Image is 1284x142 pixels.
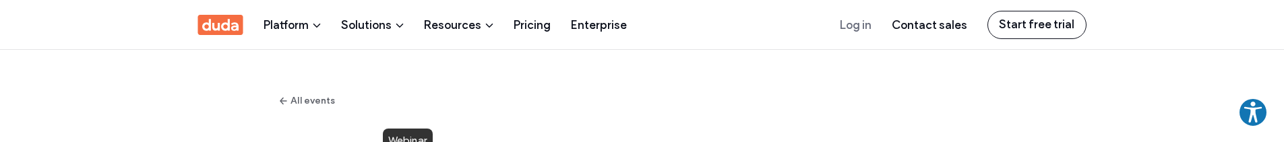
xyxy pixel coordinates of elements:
[892,1,967,48] a: Contact sales
[280,94,1004,108] a: All events
[987,11,1087,39] a: Start free trial
[840,1,872,48] a: Log in
[1238,98,1268,130] aside: Accessibility Help Desk
[1238,98,1268,127] button: Explore your accessibility options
